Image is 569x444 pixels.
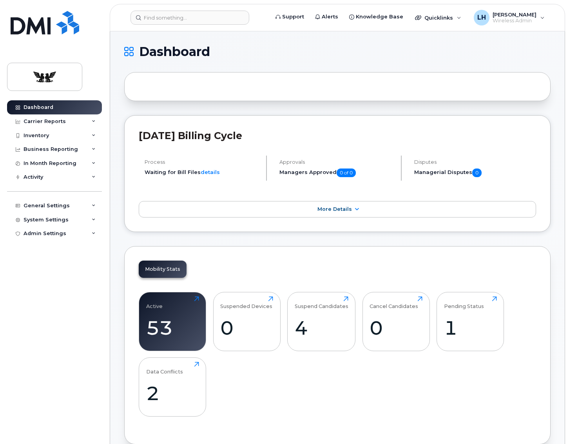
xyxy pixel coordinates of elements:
[279,169,394,177] h5: Managers Approved
[139,46,210,58] span: Dashboard
[146,382,199,405] div: 2
[444,296,484,309] div: Pending Status
[444,316,497,339] div: 1
[139,130,536,141] h2: [DATE] Billing Cycle
[337,169,356,177] span: 0 of 0
[472,169,482,177] span: 0
[201,169,220,175] a: details
[220,296,273,346] a: Suspended Devices0
[146,362,183,375] div: Data Conflicts
[317,206,352,212] span: More Details
[279,159,394,165] h4: Approvals
[444,296,497,346] a: Pending Status1
[146,316,199,339] div: 53
[146,296,163,309] div: Active
[145,169,259,176] li: Waiting for Bill Files
[370,316,422,339] div: 0
[414,169,536,177] h5: Managerial Disputes
[146,296,199,346] a: Active53
[295,316,348,339] div: 4
[370,296,422,346] a: Cancel Candidates0
[414,159,536,165] h4: Disputes
[220,296,272,309] div: Suspended Devices
[145,159,259,165] h4: Process
[370,296,418,309] div: Cancel Candidates
[146,362,199,412] a: Data Conflicts2
[295,296,348,309] div: Suspend Candidates
[220,316,273,339] div: 0
[295,296,348,346] a: Suspend Candidates4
